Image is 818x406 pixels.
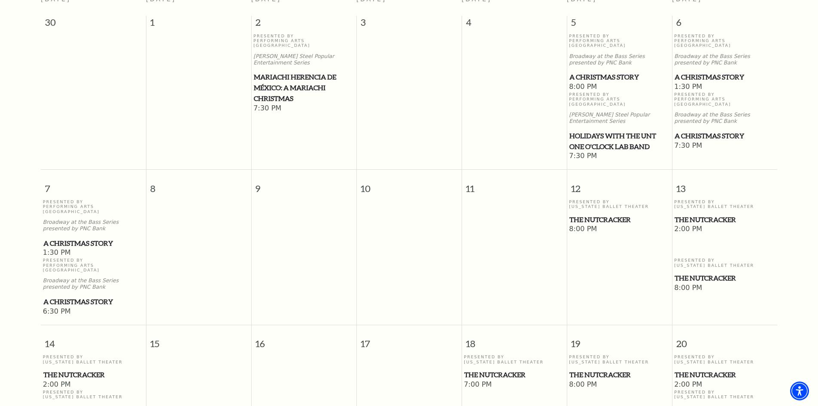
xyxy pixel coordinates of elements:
span: 8:00 PM [569,380,670,390]
span: The Nutcracker [675,214,775,225]
span: 16 [252,325,356,355]
p: Presented By [US_STATE] Ballet Theater [569,354,670,364]
span: A Christmas Story [675,131,775,141]
span: 2:00 PM [674,380,775,390]
p: Broadway at the Bass Series presented by PNC Bank [43,219,144,232]
a: Mariachi Herencia de México: A Mariachi Christmas [253,72,354,104]
span: 5 [567,16,672,33]
a: The Nutcracker [43,369,144,380]
p: Presented By [US_STATE] Ballet Theater [569,199,670,209]
span: 2:00 PM [43,380,144,390]
p: Presented By Performing Arts [GEOGRAPHIC_DATA] [43,199,144,214]
span: Holidays with the UNT One O'Clock Lab Band [569,131,669,152]
a: Holidays with the UNT One O'Clock Lab Band [569,131,670,152]
a: The Nutcracker [674,369,775,380]
p: Presented By [US_STATE] Ballet Theater [674,390,775,400]
div: Accessibility Menu [790,382,809,400]
span: 14 [41,325,146,355]
span: 8:00 PM [569,82,670,92]
span: 12 [567,170,672,199]
span: 6 [672,16,778,33]
p: Broadway at the Bass Series presented by PNC Bank [674,112,775,125]
span: 17 [357,325,462,355]
span: 20 [672,325,778,355]
span: Mariachi Herencia de México: A Mariachi Christmas [254,72,354,104]
p: Broadway at the Bass Series presented by PNC Bank [43,278,144,290]
a: The Nutcracker [464,369,565,380]
a: The Nutcracker [674,273,775,284]
p: Presented By [US_STATE] Ballet Theater [674,354,775,364]
p: [PERSON_NAME] Steel Popular Entertainment Series [253,53,354,66]
span: 1 [146,16,251,33]
span: The Nutcracker [675,369,775,380]
span: 10 [357,170,462,199]
span: A Christmas Story [43,296,143,307]
p: Presented By [US_STATE] Ballet Theater [464,354,565,364]
span: 8:00 PM [569,225,670,234]
p: Presented By Performing Arts [GEOGRAPHIC_DATA] [674,34,775,48]
span: 7:30 PM [569,152,670,161]
span: The Nutcracker [569,369,669,380]
span: 6:30 PM [43,307,144,317]
a: The Nutcracker [569,369,670,380]
span: 3 [357,16,462,33]
span: 15 [146,325,251,355]
span: 7:30 PM [674,141,775,151]
span: 7:00 PM [464,380,565,390]
a: A Christmas Story [43,238,144,249]
span: 18 [462,325,567,355]
span: 8:00 PM [674,284,775,293]
span: 13 [672,170,778,199]
a: A Christmas Story [43,296,144,307]
span: 30 [41,16,146,33]
a: A Christmas Story [674,131,775,141]
p: Presented By Performing Arts [GEOGRAPHIC_DATA] [569,92,670,107]
span: 9 [252,170,356,199]
span: 4 [462,16,567,33]
p: Presented By [US_STATE] Ballet Theater [674,258,775,268]
span: 19 [567,325,672,355]
span: A Christmas Story [43,238,143,249]
span: The Nutcracker [675,273,775,284]
p: [PERSON_NAME] Steel Popular Entertainment Series [569,112,670,125]
span: 1:30 PM [674,82,775,92]
span: 7:30 PM [253,104,354,113]
span: A Christmas Story [675,72,775,82]
span: 2:00 PM [674,225,775,234]
span: 1:30 PM [43,248,144,258]
span: The Nutcracker [569,214,669,225]
p: Presented By Performing Arts [GEOGRAPHIC_DATA] [43,258,144,272]
p: Presented By [US_STATE] Ballet Theater [674,199,775,209]
a: The Nutcracker [674,214,775,225]
a: A Christmas Story [674,72,775,82]
span: 11 [462,170,567,199]
p: Broadway at the Bass Series presented by PNC Bank [569,53,670,66]
span: A Christmas Story [569,72,669,82]
p: Broadway at the Bass Series presented by PNC Bank [674,53,775,66]
p: Presented By Performing Arts [GEOGRAPHIC_DATA] [253,34,354,48]
p: Presented By Performing Arts [GEOGRAPHIC_DATA] [569,34,670,48]
a: The Nutcracker [569,214,670,225]
span: 2 [252,16,356,33]
a: A Christmas Story [569,72,670,82]
p: Presented By [US_STATE] Ballet Theater [43,390,144,400]
p: Presented By Performing Arts [GEOGRAPHIC_DATA] [674,92,775,107]
span: 7 [41,170,146,199]
span: The Nutcracker [43,369,143,380]
span: 8 [146,170,251,199]
p: Presented By [US_STATE] Ballet Theater [43,354,144,364]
